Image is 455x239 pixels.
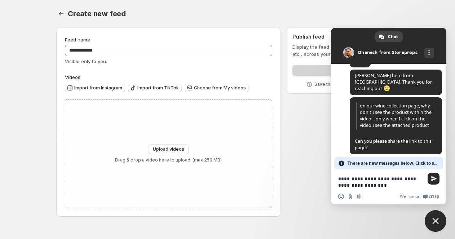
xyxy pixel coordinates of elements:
span: Upload videos [153,146,184,152]
span: Chat [388,31,398,42]
button: Import from TikTok [128,84,182,92]
span: Can you please share the link to this page? [355,102,437,151]
span: Audio message [357,194,363,199]
button: Upload videos [149,144,189,154]
textarea: Compose your message... [338,176,423,189]
div: Close chat [425,210,446,232]
span: Create new feed [68,9,126,18]
button: Import from Instagram [65,84,125,92]
span: Feed name [65,37,90,43]
span: Insert an emoji [338,194,344,199]
span: Send [428,173,439,185]
div: Chat [375,31,403,42]
button: Choose from My videos [185,84,249,92]
span: Videos [65,74,80,80]
a: We run onCrisp [400,194,439,199]
span: Crisp [429,194,439,199]
span: Import from Instagram [74,85,122,91]
h2: Publish feed [292,33,393,40]
span: There are new messages below. Click to see. [348,157,439,169]
p: Display the feed as a carousel, spotlight, etc., across your store. [292,43,393,58]
span: We run on [400,194,420,199]
span: Visible only to you. [65,58,107,64]
p: Save the feed once to publish. [314,81,380,87]
span: on our wine collection page, why don't I see the product within the video .. only when I click on... [356,102,436,129]
span: Import from TikTok [137,85,179,91]
span: [PERSON_NAME] here from [GEOGRAPHIC_DATA]. Thank you for reaching out. [355,72,432,92]
span: Choose from My videos [194,85,246,91]
p: Drag & drop a video here to upload. (max 250 MB) [115,157,222,163]
span: Send a file [348,194,353,199]
div: More channels [424,48,434,58]
button: Settings [56,9,66,19]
